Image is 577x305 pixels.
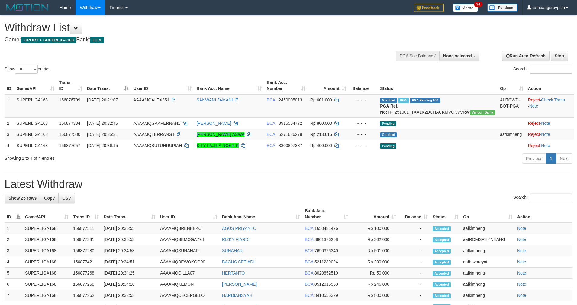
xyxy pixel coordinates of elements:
[158,279,220,290] td: AAAAMQKEMON
[350,223,398,234] td: Rp 100,000
[350,205,398,223] th: Amount: activate to sort column ascending
[71,234,101,245] td: 156877381
[380,98,397,103] span: Grabbed
[14,94,57,118] td: SUPERLIGA168
[222,237,250,242] a: RIZKY FIARDI
[305,248,313,253] span: BCA
[541,121,550,126] a: Note
[541,132,550,137] a: Note
[305,282,313,287] span: BCA
[71,268,101,279] td: 156877268
[522,153,546,164] a: Previous
[87,143,118,148] span: [DATE] 20:36:15
[526,140,574,151] td: ·
[158,268,220,279] td: AAAAMQCILLA07
[71,223,101,234] td: 156877511
[526,94,574,118] td: · ·
[350,256,398,268] td: Rp 200,000
[517,237,526,242] a: Note
[101,205,158,223] th: Date Trans.: activate to sort column ascending
[59,98,80,102] span: 156876709
[23,268,71,279] td: SUPERLIGA168
[85,77,131,94] th: Date Trans.: activate to sort column descending
[443,53,472,58] span: None selected
[71,279,101,290] td: 156877258
[517,226,526,231] a: Note
[158,205,220,223] th: User ID: activate to sort column ascending
[546,153,556,164] a: 1
[350,290,398,301] td: Rp 800,000
[498,77,526,94] th: Op: activate to sort column ascending
[133,132,175,137] span: AAAAMQTERRANGT
[71,205,101,223] th: Trans ID: activate to sort column ascending
[302,205,350,223] th: Bank Acc. Number: activate to sort column ascending
[528,132,540,137] a: Reject
[222,259,254,264] a: BAGUS SETIADI
[380,132,397,137] span: Grabbed
[14,77,57,94] th: Game/API: activate to sort column ascending
[5,256,23,268] td: 4
[5,153,236,161] div: Showing 1 to 4 of 4 entries
[396,51,439,61] div: PGA Site Balance /
[414,4,444,12] img: Feedback.jpg
[380,121,396,126] span: Pending
[305,259,313,264] span: BCA
[398,98,409,103] span: Marked by aafsoycanthlai
[398,205,430,223] th: Balance: activate to sort column ascending
[529,104,538,108] a: Note
[101,256,158,268] td: [DATE] 20:34:51
[398,245,430,256] td: -
[59,143,80,148] span: 156877657
[5,77,14,94] th: ID
[5,268,23,279] td: 5
[23,290,71,301] td: SUPERLIGA168
[23,245,71,256] td: SUPERLIGA168
[310,143,332,148] span: Rp 400.000
[380,104,398,114] b: PGA Ref. No:
[461,245,515,256] td: aafkimheng
[71,245,101,256] td: 156877280
[461,256,515,268] td: aafbovsreyni
[430,205,461,223] th: Status: activate to sort column ascending
[350,234,398,245] td: Rp 302,000
[197,98,233,102] a: SANWANI JAMANI
[5,94,14,118] td: 1
[220,205,302,223] th: Bank Acc. Name: activate to sort column ascending
[5,140,14,151] td: 4
[474,2,482,7] span: 34
[461,279,515,290] td: aafkimheng
[314,282,338,287] span: Copy 0512015563 to clipboard
[222,282,257,287] a: [PERSON_NAME]
[310,98,332,102] span: Rp 601.000
[267,132,275,137] span: BCA
[71,290,101,301] td: 156877262
[461,268,515,279] td: aafkimheng
[398,223,430,234] td: -
[197,132,244,137] a: [PERSON_NAME] ASWA
[5,193,40,203] a: Show 25 rows
[5,129,14,140] td: 3
[305,271,313,275] span: BCA
[5,178,572,190] h1: Latest Withdraw
[530,65,572,74] input: Search:
[528,143,540,148] a: Reject
[305,293,313,298] span: BCA
[5,22,379,34] h1: Withdraw List
[62,196,71,201] span: CSV
[530,193,572,202] input: Search:
[40,193,59,203] a: Copy
[21,37,76,43] span: ISPORT > SUPERLIGA168
[14,140,57,151] td: SUPERLIGA168
[398,234,430,245] td: -
[498,94,526,118] td: AUTOWD-BOT-PGA
[158,223,220,234] td: AAAAMQBRENBEKO
[349,77,378,94] th: Balance
[133,143,182,148] span: AAAAMQBUTUHRUPIAH
[498,129,526,140] td: aafkimheng
[378,94,498,118] td: TF_251001_TXA1K2DCHACKMVOKVVRW
[5,279,23,290] td: 6
[526,129,574,140] td: ·
[470,110,495,115] span: Vendor URL: https://trx31.1velocity.biz
[5,223,23,234] td: 1
[433,249,451,254] span: Accepted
